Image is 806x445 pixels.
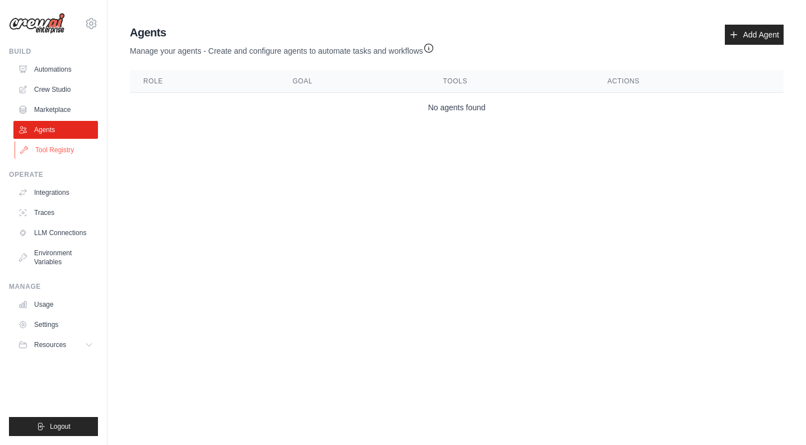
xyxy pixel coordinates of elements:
p: Manage your agents - Create and configure agents to automate tasks and workflows [130,40,434,57]
img: Logo [9,13,65,34]
button: Resources [13,336,98,354]
span: Resources [34,340,66,349]
th: Goal [279,70,430,93]
a: Settings [13,316,98,334]
a: Integrations [13,184,98,202]
div: Operate [9,170,98,179]
span: Logout [50,422,71,431]
td: No agents found [130,93,784,123]
button: Logout [9,417,98,436]
a: Traces [13,204,98,222]
div: Manage [9,282,98,291]
a: Usage [13,296,98,313]
div: Build [9,47,98,56]
a: Automations [13,60,98,78]
a: Marketplace [13,101,98,119]
a: Tool Registry [15,141,99,159]
a: Environment Variables [13,244,98,271]
th: Role [130,70,279,93]
a: Add Agent [725,25,784,45]
a: Crew Studio [13,81,98,99]
h2: Agents [130,25,434,40]
th: Actions [594,70,784,93]
a: Agents [13,121,98,139]
a: LLM Connections [13,224,98,242]
th: Tools [430,70,594,93]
